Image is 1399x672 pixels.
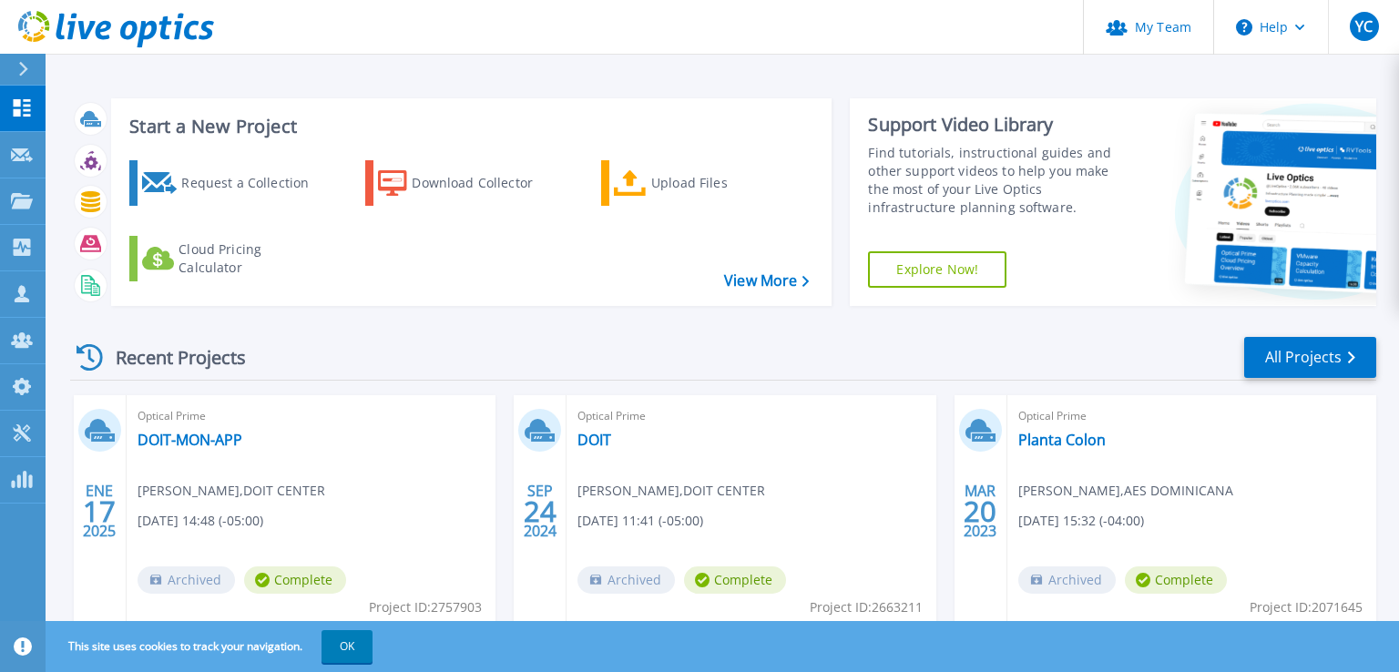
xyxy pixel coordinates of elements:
span: Archived [1018,566,1116,594]
span: 17 [83,504,116,519]
span: Project ID: 2757903 [369,597,482,617]
a: Planta Colon [1018,431,1106,449]
span: Complete [684,566,786,594]
span: Archived [577,566,675,594]
span: This site uses cookies to track your navigation. [50,630,373,663]
div: MAR 2023 [963,478,997,545]
span: Project ID: 2071645 [1250,597,1363,617]
span: Optical Prime [577,406,924,426]
span: [PERSON_NAME] , AES DOMINICANA [1018,481,1233,501]
a: Cloud Pricing Calculator [129,236,332,281]
span: Optical Prime [1018,406,1365,426]
a: View More [724,272,809,290]
div: Recent Projects [70,335,271,380]
span: Project ID: 2663211 [810,597,923,617]
div: Download Collector [412,165,557,201]
span: Optical Prime [138,406,485,426]
span: [PERSON_NAME] , DOIT CENTER [577,481,765,501]
div: Cloud Pricing Calculator [179,240,324,277]
a: Upload Files [601,160,804,206]
span: [DATE] 15:32 (-04:00) [1018,511,1144,531]
span: Archived [138,566,235,594]
div: Find tutorials, instructional guides and other support videos to help you make the most of your L... [868,144,1132,217]
h3: Start a New Project [129,117,809,137]
span: Complete [244,566,346,594]
span: [DATE] 14:48 (-05:00) [138,511,263,531]
a: All Projects [1244,337,1376,378]
div: Support Video Library [868,113,1132,137]
a: DOIT-MON-APP [138,431,242,449]
div: ENE 2025 [82,478,117,545]
a: DOIT [577,431,611,449]
div: SEP 2024 [523,478,557,545]
a: Explore Now! [868,251,1006,288]
div: Request a Collection [181,165,327,201]
span: 24 [524,504,557,519]
a: Download Collector [365,160,568,206]
span: [DATE] 11:41 (-05:00) [577,511,703,531]
button: OK [322,630,373,663]
div: Upload Files [651,165,797,201]
span: YC [1355,19,1373,34]
a: Request a Collection [129,160,332,206]
span: 20 [964,504,996,519]
span: [PERSON_NAME] , DOIT CENTER [138,481,325,501]
span: Complete [1125,566,1227,594]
